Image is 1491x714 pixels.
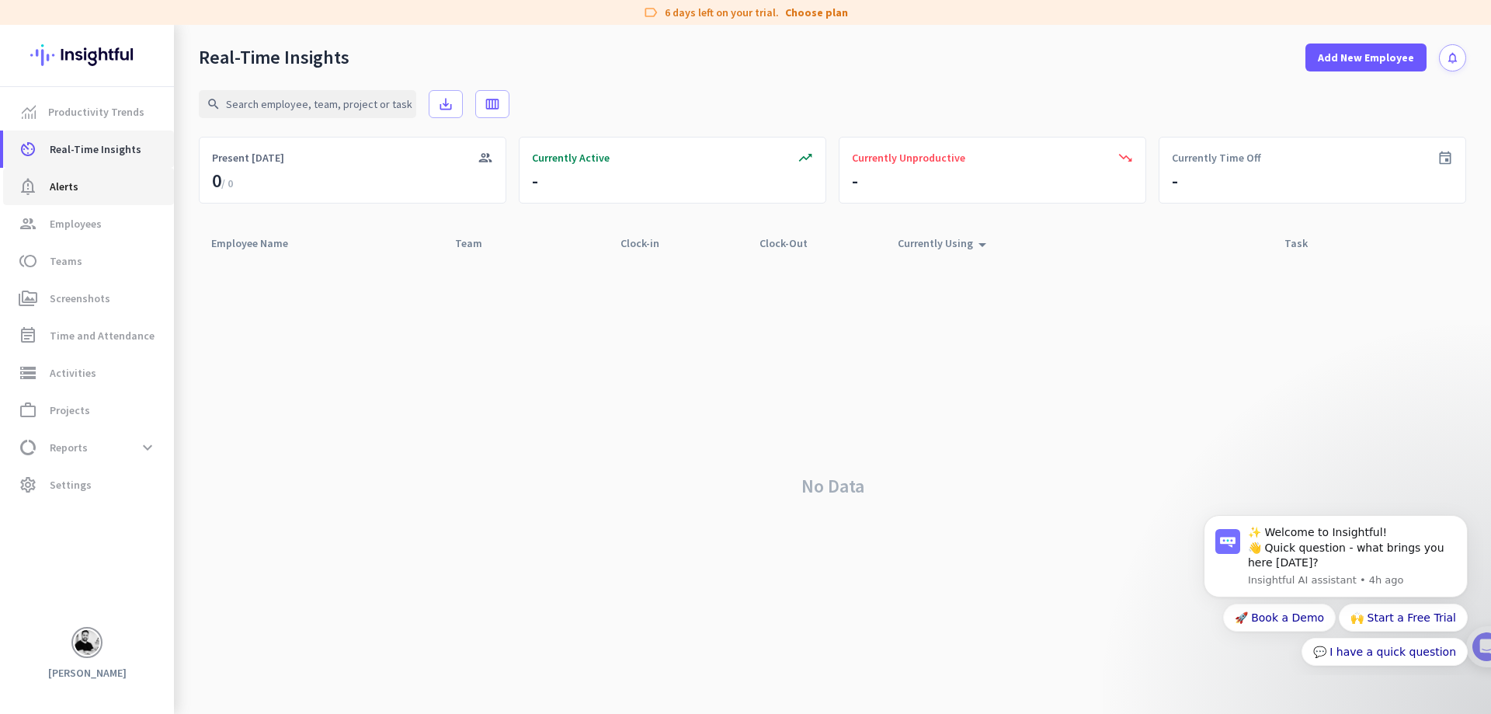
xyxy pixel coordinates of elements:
div: Clock-Out [759,232,826,254]
iframe: Intercom notifications message [1180,501,1491,675]
a: work_outlineProjects [3,392,174,429]
i: search [207,97,221,111]
span: Settings [50,475,92,494]
div: Clock-in [620,232,678,254]
span: / 0 [221,176,233,190]
input: Search employee, team, project or task [199,90,416,118]
a: event_noteTime and Attendance [3,317,174,354]
span: Teams [50,252,82,270]
button: expand_more [134,434,162,461]
span: Time and Attendance [50,326,155,345]
div: Real-Time Insights [199,46,349,69]
i: label [643,5,659,20]
span: Currently Unproductive [852,150,965,165]
button: Add New Employee [1305,44,1427,71]
i: av_timer [19,140,37,158]
span: Currently Time Off [1172,150,1261,165]
button: notifications [1439,44,1466,71]
i: group [19,214,37,233]
i: perm_media [19,289,37,308]
i: arrow_drop_up [973,235,992,254]
span: Present [DATE] [212,150,284,165]
button: calendar_view_week [475,90,509,118]
i: group [478,150,493,165]
a: Choose plan [785,5,848,20]
a: settingsSettings [3,466,174,503]
i: event_note [19,326,37,345]
i: settings [19,475,37,494]
i: storage [19,364,37,382]
img: Insightful logo [30,25,144,85]
div: No Data [199,258,1466,714]
i: save_alt [438,96,454,112]
div: - [532,169,538,193]
div: Currently Using [898,232,992,254]
div: 0 [212,169,233,193]
span: Alerts [50,177,78,196]
a: menu-itemProductivity Trends [3,93,174,131]
img: avatar [75,630,99,655]
a: perm_mediaScreenshots [3,280,174,317]
i: trending_up [798,150,813,165]
a: storageActivities [3,354,174,392]
i: data_usage [19,438,37,457]
i: notification_important [19,177,37,196]
div: Team [455,232,501,254]
a: av_timerReal-Time Insights [3,131,174,168]
i: trending_down [1117,150,1133,165]
button: save_alt [429,90,463,118]
span: Projects [50,401,90,420]
span: Reports [50,438,88,457]
a: tollTeams [3,242,174,280]
i: toll [19,252,37,270]
span: Activities [50,364,96,382]
i: calendar_view_week [485,96,500,112]
span: Real-Time Insights [50,140,141,158]
span: Add New Employee [1318,50,1414,65]
span: Currently Active [532,150,610,165]
a: groupEmployees [3,205,174,242]
a: data_usageReportsexpand_more [3,429,174,466]
div: - [852,169,858,193]
a: notification_importantAlerts [3,168,174,205]
i: event [1437,150,1453,165]
span: Productivity Trends [48,103,144,121]
span: Employees [50,214,102,233]
div: - [1172,169,1178,193]
i: work_outline [19,401,37,420]
div: Task [1284,232,1326,254]
span: Screenshots [50,289,110,308]
i: notifications [1446,51,1459,64]
div: Employee Name [211,232,307,254]
img: menu-item [22,105,36,119]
